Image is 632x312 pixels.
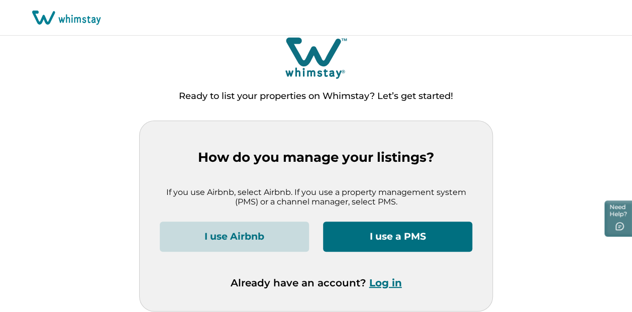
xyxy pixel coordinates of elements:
p: Already have an account? [231,277,402,289]
button: I use a PMS [323,222,472,252]
button: Log in [369,277,402,289]
p: How do you manage your listings? [160,150,472,165]
button: I use Airbnb [160,222,309,252]
p: If you use Airbnb, select Airbnb. If you use a property management system (PMS) or a channel mana... [160,187,472,207]
p: Ready to list your properties on Whimstay? Let’s get started! [179,91,453,101]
